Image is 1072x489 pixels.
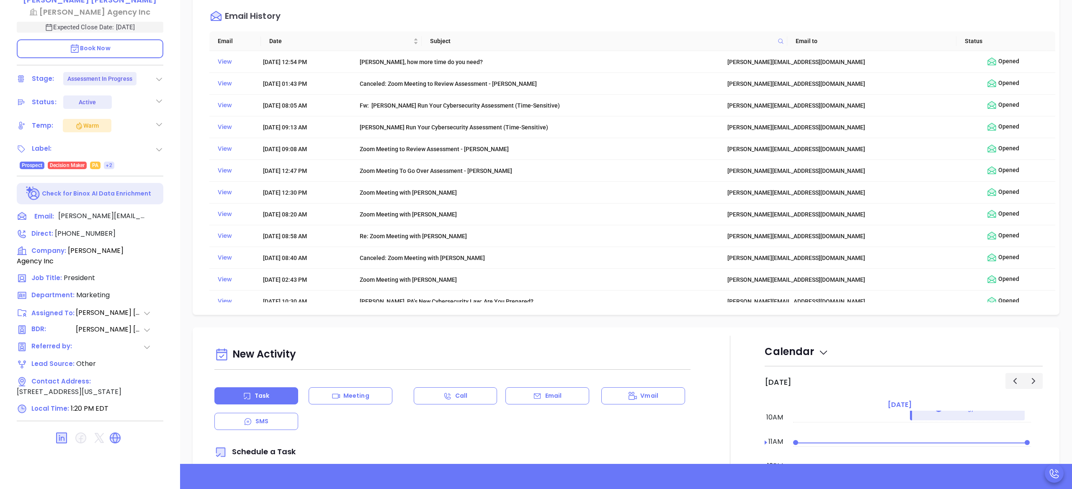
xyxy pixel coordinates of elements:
div: Opened [987,100,1052,111]
div: [DATE] 12:30 PM [263,188,348,197]
div: Label: [32,142,52,155]
div: Zoom Meeting with [PERSON_NAME] [360,188,716,197]
div: Re: Zoom Meeting with [PERSON_NAME] [360,232,716,241]
div: New Activity [214,344,691,365]
span: Schedule a Task [214,446,296,457]
span: Referred by: [31,342,75,352]
span: Assigned To: [31,309,75,318]
span: Book Now [70,44,111,52]
div: [DATE] 08:05 AM [263,101,348,110]
div: Canceled: Zoom Meeting to Review Assessment - [PERSON_NAME] [360,79,716,88]
div: [DATE] 08:20 AM [263,210,348,219]
span: +2 [106,161,112,170]
div: Zoom Meeting to Review Assessment - [PERSON_NAME] [360,144,716,154]
div: Zoom Meeting with [PERSON_NAME] [360,210,716,219]
div: View [218,121,251,133]
div: Zoom Meeting To Go Over Assessment - [PERSON_NAME] [360,166,716,175]
span: President [64,273,95,283]
div: [DATE] 02:43 PM [263,275,348,284]
div: Email History [225,12,281,23]
span: Email: [34,211,54,222]
div: Opened [987,231,1052,241]
span: Company: [31,246,66,255]
div: [PERSON_NAME][EMAIL_ADDRESS][DOMAIN_NAME] [727,210,975,219]
div: 10am [765,412,785,422]
div: Opened [987,296,1052,306]
button: Next day [1024,373,1043,389]
p: Task [255,391,269,400]
div: Canceled: Zoom Meeting with [PERSON_NAME] [360,253,716,263]
div: Opened [987,57,1052,67]
span: 1:20 PM EDT [71,404,108,413]
div: [DATE] 09:13 AM [263,123,348,132]
div: Zoom Meeting with [PERSON_NAME] [360,275,716,284]
div: View [218,230,251,242]
span: Direct : [31,229,53,238]
div: Opened [987,274,1052,285]
div: Opened [987,122,1052,132]
p: SMS [255,417,268,426]
span: [PERSON_NAME] [PERSON_NAME] [76,324,143,335]
span: Department: [31,291,75,299]
div: [DATE] 12:47 PM [263,166,348,175]
img: Ai-Enrich-DaqCidB-.svg [26,186,41,201]
div: Status: [32,96,57,108]
span: Calendar [765,345,829,358]
span: Date [269,36,412,46]
button: Previous day [1005,373,1024,389]
th: Date [261,31,422,51]
div: [PERSON_NAME][EMAIL_ADDRESS][DOMAIN_NAME] [727,232,975,241]
div: [PERSON_NAME][EMAIL_ADDRESS][DOMAIN_NAME] [727,101,975,110]
div: Temp: [32,119,54,132]
div: 12pm [765,461,785,471]
div: View [218,143,251,154]
div: Fw: [PERSON_NAME] Run Your Cybersecurity Assessment (Time-Sensitive) [360,101,716,110]
span: Decision Maker [50,161,85,170]
div: [PERSON_NAME][EMAIL_ADDRESS][DOMAIN_NAME] [727,253,975,263]
div: Opened [987,252,1052,263]
th: Email to [787,31,956,51]
span: [PHONE_NUMBER] [55,229,116,238]
div: Active [79,95,96,109]
th: Email [209,31,261,51]
div: [DATE] 01:43 PM [263,79,348,88]
div: [DATE] 10:30 AM [263,297,348,306]
p: Check for Binox AI Data Enrichment [42,189,151,198]
div: Opened [987,78,1052,89]
span: BDR: [31,324,75,335]
div: [PERSON_NAME], PA’s New Cybersecurity Law: Are You Prepared? [360,297,716,306]
span: [PERSON_NAME][EMAIL_ADDRESS][DOMAIN_NAME] [58,211,146,221]
div: View [218,296,251,307]
div: Opened [987,165,1052,176]
a: [PERSON_NAME] Agency Inc [17,6,163,18]
div: Warm [75,121,99,131]
div: [DATE] 12:54 PM [263,57,348,67]
span: [PERSON_NAME] Agency Inc [17,246,124,266]
span: [STREET_ADDRESS][US_STATE] [17,387,121,396]
div: [PERSON_NAME][EMAIL_ADDRESS][DOMAIN_NAME] [727,144,975,154]
p: Vmail [640,391,658,400]
div: [PERSON_NAME][EMAIL_ADDRESS][DOMAIN_NAME] [727,275,975,284]
span: Local Time: [31,404,69,413]
div: View [218,100,251,111]
div: View [218,252,251,263]
div: [PERSON_NAME][EMAIL_ADDRESS][DOMAIN_NAME] [727,79,975,88]
span: Job Title: [31,273,62,282]
span: Marketing [76,290,110,300]
div: View [218,165,251,176]
div: [PERSON_NAME][EMAIL_ADDRESS][DOMAIN_NAME] [727,188,975,197]
h2: [DATE] [765,378,791,387]
span: Contact Address: [31,377,91,386]
span: Lead Source: [31,359,75,368]
p: Call [455,391,467,400]
div: [PERSON_NAME][EMAIL_ADDRESS][DOMAIN_NAME] [727,57,975,67]
div: 11am [767,437,785,447]
span: [PERSON_NAME] [PERSON_NAME] [76,308,143,318]
div: [PERSON_NAME] Run Your Cybersecurity Assessment (Time-Sensitive) [360,123,716,132]
div: Stage: [32,72,54,85]
th: Status [956,31,1047,51]
div: View [218,274,251,285]
div: [PERSON_NAME], how more time do you need? [360,57,716,67]
p: Meeting [343,391,369,400]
